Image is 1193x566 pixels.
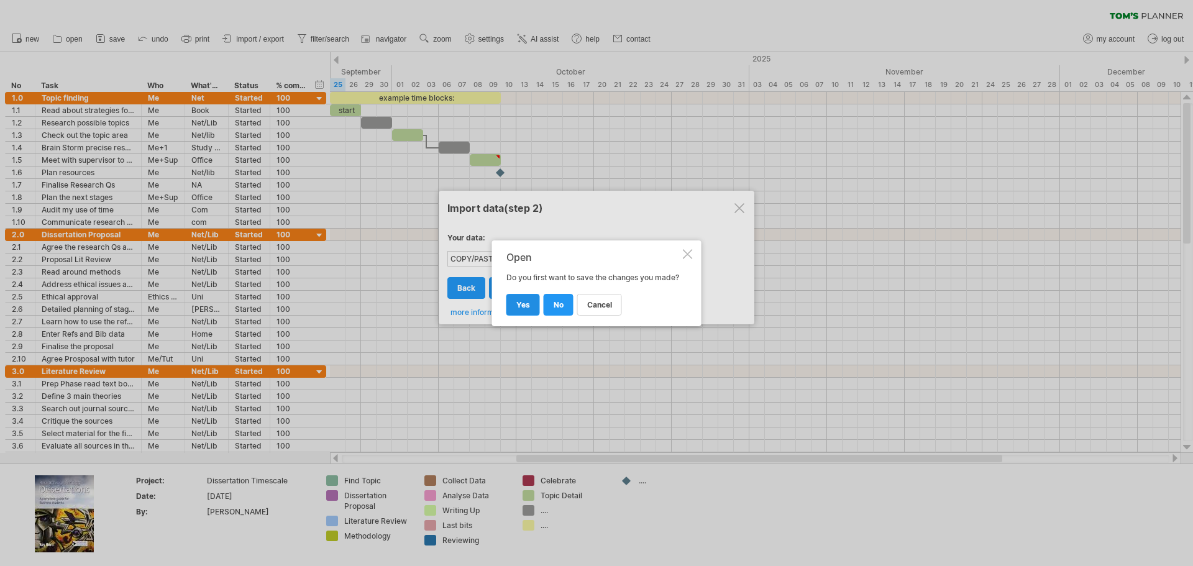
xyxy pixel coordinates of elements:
[516,300,530,309] span: yes
[577,294,622,316] a: cancel
[506,294,540,316] a: yes
[544,294,574,316] a: no
[587,300,612,309] span: cancel
[506,252,680,315] div: Do you first want to save the changes you made?
[506,252,680,263] div: Open
[554,300,564,309] span: no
